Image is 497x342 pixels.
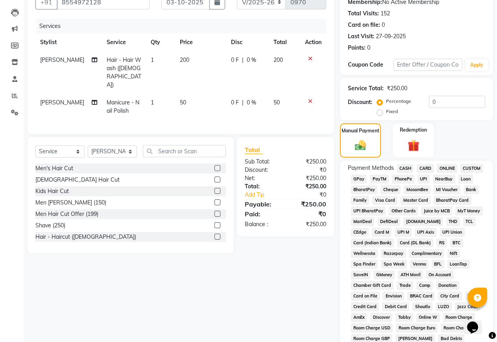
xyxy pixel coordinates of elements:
span: 0 % [247,99,256,107]
div: Discount: [239,166,285,174]
span: Tabby [395,313,413,322]
div: [DEMOGRAPHIC_DATA] Hair Cut [35,176,120,184]
th: Total [269,33,300,51]
span: BharatPay Card [434,196,471,205]
div: Men [PERSON_NAME] (150) [35,199,106,207]
span: MyT Money [455,206,483,216]
span: | [242,99,244,107]
div: ₹250.00 [285,220,332,229]
th: Service [102,33,146,51]
span: Credit Card [351,302,379,311]
span: LUZO [436,302,452,311]
div: Payable: [239,199,285,209]
span: Online W [416,313,440,322]
span: MariDeal [351,217,375,226]
span: TCL [463,217,476,226]
span: 200 [180,56,189,63]
div: Service Total: [348,84,384,93]
span: 1 [151,99,154,106]
div: ₹0 [285,209,332,219]
span: Card (Indian Bank) [351,238,394,247]
span: Room Charge EGP [441,323,482,333]
span: [PERSON_NAME] [40,99,84,106]
span: Jazz Cash [455,302,480,311]
span: CASH [397,164,414,173]
th: Stylist [35,33,102,51]
span: Shoutlo [412,302,432,311]
div: ₹250.00 [285,199,332,209]
span: Razorpay [381,249,406,258]
div: 0 [382,21,385,29]
span: Complimentary [409,249,444,258]
span: CEdge [351,228,369,237]
div: Kids Hair Cut [35,187,69,195]
span: 0 F [231,56,239,64]
span: Card (DL Bank) [397,238,433,247]
span: Wellnessta [351,249,378,258]
span: Card on File [351,292,380,301]
span: City Card [438,292,462,301]
span: Spa Finder [351,260,378,269]
div: ₹250.00 [285,174,332,182]
div: ₹0 [293,191,332,199]
span: AmEx [351,313,368,322]
span: 50 [180,99,186,106]
span: Nift [447,249,460,258]
span: BRAC Card [407,292,435,301]
span: THD [446,217,460,226]
div: Shave (250) [35,221,65,230]
th: Disc [226,33,269,51]
span: Total [245,146,263,154]
div: ₹250.00 [285,182,332,191]
span: ATH Movil [398,270,423,279]
span: Spa Week [381,260,407,269]
span: Comp [416,281,433,290]
label: Fixed [386,108,398,115]
span: CUSTOM [460,164,483,173]
div: Discount: [348,98,372,106]
span: PhonePe [392,175,414,184]
span: Card M [372,228,392,237]
span: Bank [464,185,479,194]
div: Card on file: [348,21,380,29]
span: On Account [426,270,454,279]
span: 0 % [247,56,256,64]
span: MosamBee [404,185,430,194]
span: [PERSON_NAME] [40,56,84,63]
div: 0 [367,44,370,52]
span: 1 [151,56,154,63]
th: Price [175,33,226,51]
span: Venmo [410,260,429,269]
span: Hair - Hair Wash ([DEMOGRAPHIC_DATA]) [107,56,141,88]
span: Room Charge Euro [396,323,438,333]
div: 27-09-2025 [376,32,406,41]
span: bKash [465,292,483,301]
span: PayTM [370,175,389,184]
span: UPI Axis [415,228,437,237]
img: _cash.svg [351,139,370,152]
span: | [242,56,244,64]
div: Points: [348,44,366,52]
span: 200 [273,56,283,63]
input: Search or Scan [143,145,226,157]
span: Family [351,196,370,205]
label: Percentage [386,98,411,105]
label: Redemption [400,126,427,134]
span: Room Charge [443,313,475,322]
span: BFL [432,260,444,269]
iframe: chat widget [464,310,489,334]
span: Master Card [401,196,430,205]
button: Apply [466,59,488,71]
span: Room Charge USD [351,323,393,333]
img: _gift.svg [404,138,423,153]
div: Services [36,19,332,33]
span: LoanTap [447,260,470,269]
span: Manicure - Nail Polish [107,99,139,114]
div: ₹250.00 [285,158,332,166]
span: MI Voucher [434,185,460,194]
span: UPI [418,175,430,184]
div: Balance : [239,220,285,229]
span: BharatPay [351,185,378,194]
span: UPI BharatPay [351,206,386,216]
span: Cheque [381,185,401,194]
